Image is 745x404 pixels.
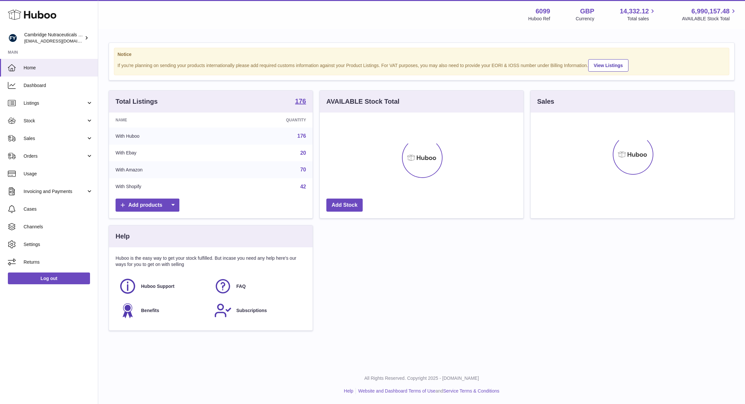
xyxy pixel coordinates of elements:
a: 6,990,157.48 AVAILABLE Stock Total [682,7,737,22]
h3: Sales [537,97,554,106]
p: All Rights Reserved. Copyright 2025 - [DOMAIN_NAME] [103,375,740,381]
a: Add products [116,199,179,212]
a: 42 [300,184,306,189]
a: 176 [295,98,306,106]
span: Subscriptions [236,307,267,314]
strong: 6099 [536,7,550,16]
span: [EMAIL_ADDRESS][DOMAIN_NAME] [24,38,96,44]
a: 14,332.12 Total sales [620,7,656,22]
span: Listings [24,100,86,106]
span: Total sales [627,16,656,22]
a: Subscriptions [214,302,303,319]
li: and [356,388,499,394]
th: Name [109,113,220,128]
td: With Shopify [109,178,220,195]
span: Stock [24,118,86,124]
span: Home [24,65,93,71]
span: Settings [24,241,93,248]
a: Help [344,388,354,394]
div: Huboo Ref [528,16,550,22]
a: Log out [8,272,90,284]
td: With Huboo [109,128,220,145]
span: Channels [24,224,93,230]
span: Usage [24,171,93,177]
h3: Total Listings [116,97,158,106]
a: Huboo Support [119,277,208,295]
h3: Help [116,232,130,241]
span: AVAILABLE Stock Total [682,16,737,22]
span: Returns [24,259,93,265]
a: 20 [300,150,306,156]
a: 70 [300,167,306,172]
span: 14,332.12 [620,7,649,16]
a: View Listings [588,59,628,72]
a: FAQ [214,277,303,295]
strong: Notice [118,51,726,58]
a: 176 [297,133,306,139]
div: Currency [576,16,594,22]
span: FAQ [236,283,246,290]
th: Quantity [220,113,313,128]
span: Invoicing and Payments [24,188,86,195]
div: If you're planning on sending your products internationally please add required customs informati... [118,58,726,72]
p: Huboo is the easy way to get your stock fulfilled. But incase you need any help here's our ways f... [116,255,306,268]
a: Website and Dashboard Terms of Use [358,388,435,394]
span: 6,990,157.48 [691,7,730,16]
a: Benefits [119,302,208,319]
span: Huboo Support [141,283,174,290]
td: With Amazon [109,161,220,178]
strong: GBP [580,7,594,16]
h3: AVAILABLE Stock Total [326,97,399,106]
img: huboo@camnutra.com [8,33,18,43]
span: Orders [24,153,86,159]
td: With Ebay [109,145,220,162]
span: Benefits [141,307,159,314]
a: Service Terms & Conditions [443,388,500,394]
span: Cases [24,206,93,212]
strong: 176 [295,98,306,104]
div: Cambridge Nutraceuticals Ltd [24,32,83,44]
span: Dashboard [24,82,93,89]
a: Add Stock [326,199,363,212]
span: Sales [24,135,86,142]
